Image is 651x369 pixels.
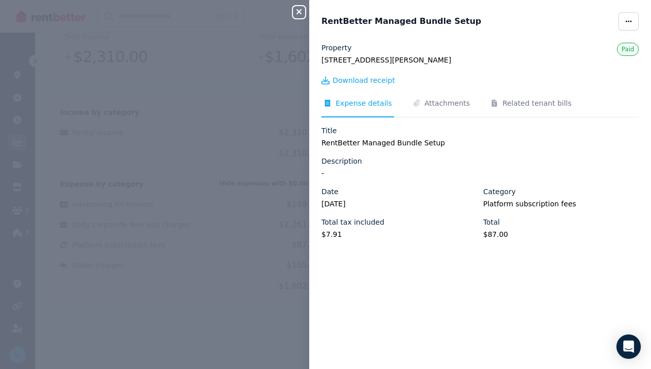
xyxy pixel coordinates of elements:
[321,126,337,136] label: Title
[425,98,470,108] span: Attachments
[483,229,639,239] legend: $87.00
[483,217,500,227] label: Total
[333,75,395,85] span: Download receipt
[321,217,384,227] label: Total tax included
[336,98,392,108] span: Expense details
[321,138,639,148] legend: RentBetter Managed Bundle Setup
[483,199,639,209] legend: Platform subscription fees
[321,15,481,27] span: RentBetter Managed Bundle Setup
[321,168,639,178] legend: -
[321,156,362,166] label: Description
[502,98,572,108] span: Related tenant bills
[483,187,516,197] label: Category
[321,199,477,209] legend: [DATE]
[321,98,639,117] nav: Tabs
[321,43,351,53] label: Property
[321,229,477,239] legend: $7.91
[622,46,634,53] span: Paid
[321,55,639,65] legend: [STREET_ADDRESS][PERSON_NAME]
[321,187,338,197] label: Date
[616,334,641,359] div: Open Intercom Messenger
